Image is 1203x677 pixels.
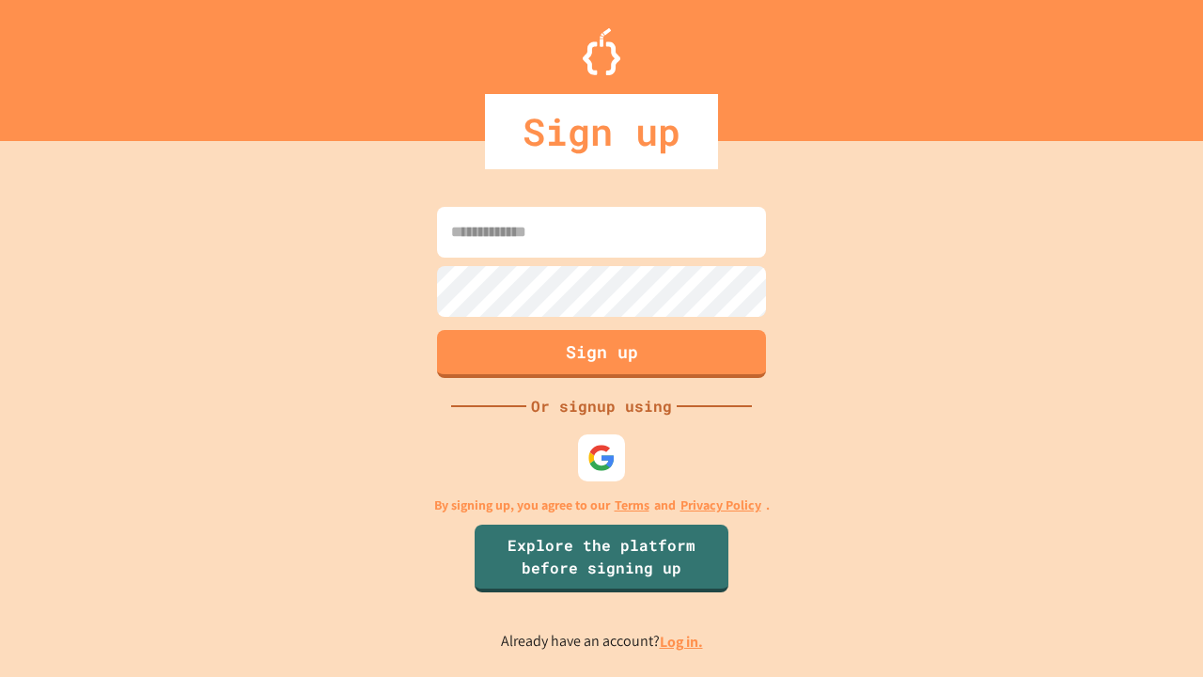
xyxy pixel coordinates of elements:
[434,496,770,515] p: By signing up, you agree to our and .
[583,28,620,75] img: Logo.svg
[587,444,616,472] img: google-icon.svg
[437,330,766,378] button: Sign up
[615,496,649,515] a: Terms
[660,632,703,652] a: Log in.
[475,525,728,592] a: Explore the platform before signing up
[501,630,703,653] p: Already have an account?
[526,395,677,417] div: Or signup using
[680,496,761,515] a: Privacy Policy
[485,94,718,169] div: Sign up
